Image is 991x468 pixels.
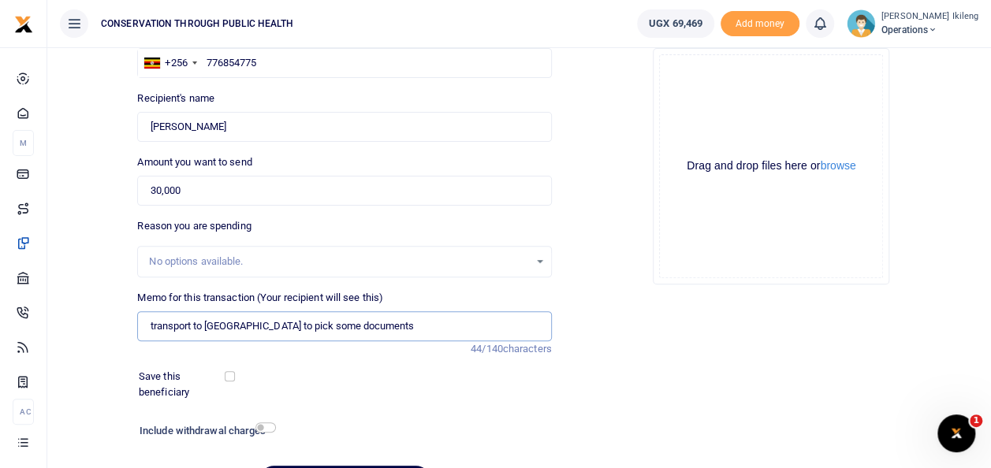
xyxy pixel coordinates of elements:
[137,218,251,234] label: Reason you are spending
[881,23,978,37] span: Operations
[820,160,855,171] button: browse
[637,9,714,38] a: UGX 69,469
[937,414,975,452] iframe: Intercom live chat
[137,48,551,78] input: Enter phone number
[137,290,383,306] label: Memo for this transaction (Your recipient will see this)
[471,343,503,355] span: 44/140
[631,9,721,38] li: Wallet ballance
[14,17,33,29] a: logo-small logo-large logo-large
[503,343,552,355] span: characters
[95,17,300,31] span: CONSERVATION THROUGH PUBLIC HEALTH
[13,399,34,425] li: Ac
[649,16,702,32] span: UGX 69,469
[14,15,33,34] img: logo-small
[721,17,799,28] a: Add money
[149,254,528,269] div: No options available.
[137,112,551,142] input: Loading name...
[660,158,882,173] div: Drag and drop files here or
[970,414,982,427] span: 1
[13,130,34,156] li: M
[137,91,214,106] label: Recipient's name
[137,154,251,170] label: Amount you want to send
[137,176,551,206] input: UGX
[653,48,889,284] div: File Uploader
[847,9,875,38] img: profile-user
[140,425,269,437] h6: Include withdrawal charges
[137,311,551,341] input: Enter extra information
[881,10,978,24] small: [PERSON_NAME] Ikileng
[138,49,201,77] div: Uganda: +256
[165,55,187,71] div: +256
[139,369,227,399] label: Save this beneficiary
[721,11,799,37] li: Toup your wallet
[847,9,978,38] a: profile-user [PERSON_NAME] Ikileng Operations
[721,11,799,37] span: Add money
